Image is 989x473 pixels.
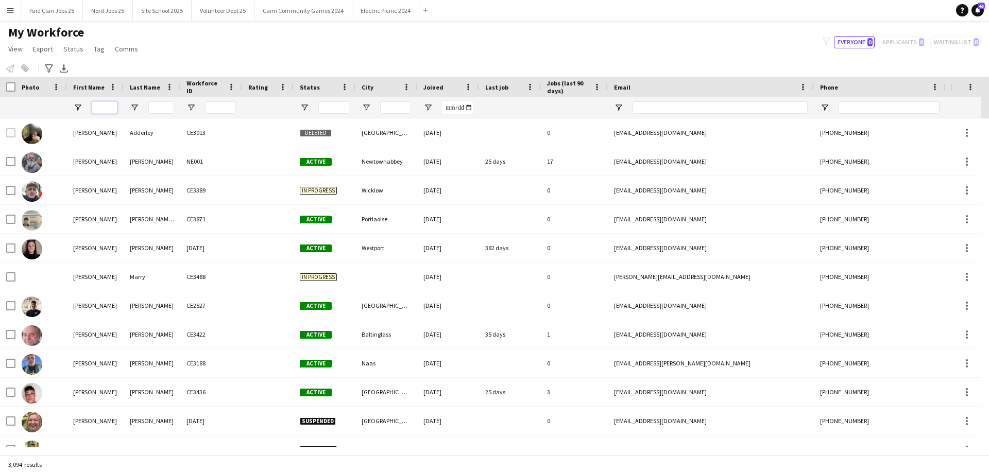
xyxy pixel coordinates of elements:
[541,262,608,291] div: 0
[73,83,105,91] span: First Name
[22,412,42,432] img: Aaron Walsh
[124,147,180,176] div: [PERSON_NAME]
[541,320,608,348] div: 1
[318,101,349,114] input: Status Filter Input
[22,83,39,91] span: Photo
[417,291,479,320] div: [DATE]
[300,273,337,281] span: In progress
[355,205,417,233] div: Portlaoise
[180,205,242,233] div: CE3871
[479,147,541,176] div: 25 days
[417,234,479,262] div: [DATE]
[417,147,479,176] div: [DATE]
[300,158,332,166] span: Active
[124,435,180,464] div: [PERSON_NAME]
[547,79,589,95] span: Jobs (last 90 days)
[83,1,133,21] button: Nord Jobs 25
[423,103,433,112] button: Open Filter Menu
[541,205,608,233] div: 0
[479,320,541,348] div: 35 days
[8,25,84,40] span: My Workforce
[608,407,814,435] div: [EMAIL_ADDRESS][DOMAIN_NAME]
[124,176,180,204] div: [PERSON_NAME]
[180,118,242,147] div: CE3013
[180,176,242,204] div: CE3389
[186,103,196,112] button: Open Filter Menu
[115,44,138,54] span: Comms
[355,118,417,147] div: [GEOGRAPHIC_DATA]
[43,62,55,75] app-action-btn: Advanced filters
[58,62,70,75] app-action-btn: Export XLSX
[355,147,417,176] div: Newtownabbey
[355,234,417,262] div: Westport
[541,435,608,464] div: 0
[417,378,479,406] div: [DATE]
[479,234,541,262] div: 382 days
[417,262,479,291] div: [DATE]
[67,320,124,348] div: [PERSON_NAME]
[300,417,336,425] span: Suspended
[355,291,417,320] div: [GEOGRAPHIC_DATA]
[814,291,946,320] div: [PHONE_NUMBER]
[124,407,180,435] div: [PERSON_NAME]
[124,378,180,406] div: [PERSON_NAME]
[300,360,332,367] span: Active
[442,101,473,114] input: Joined Filter Input
[814,176,946,204] div: [PHONE_NUMBER]
[380,101,411,114] input: City Filter Input
[355,407,417,435] div: [GEOGRAPHIC_DATA]
[180,407,242,435] div: [DATE]
[67,262,124,291] div: [PERSON_NAME]
[300,103,309,112] button: Open Filter Menu
[608,234,814,262] div: [EMAIL_ADDRESS][DOMAIN_NAME]
[22,152,42,173] img: Aaron Cleary
[820,103,829,112] button: Open Filter Menu
[541,349,608,377] div: 0
[130,83,160,91] span: Last Name
[300,446,337,454] span: In progress
[22,354,42,375] img: Aaron Sharpe
[423,83,444,91] span: Joined
[417,205,479,233] div: [DATE]
[608,262,814,291] div: [PERSON_NAME][EMAIL_ADDRESS][DOMAIN_NAME]
[59,42,88,56] a: Status
[820,83,838,91] span: Phone
[608,320,814,348] div: [EMAIL_ADDRESS][DOMAIN_NAME]
[67,435,124,464] div: Aayu
[124,262,180,291] div: Marry
[608,349,814,377] div: [EMAIL_ADDRESS][PERSON_NAME][DOMAIN_NAME]
[417,407,479,435] div: [DATE]
[94,44,105,54] span: Tag
[67,118,124,147] div: [PERSON_NAME]
[608,378,814,406] div: [EMAIL_ADDRESS][DOMAIN_NAME]
[814,205,946,233] div: [PHONE_NUMBER]
[67,147,124,176] div: [PERSON_NAME]
[614,83,630,91] span: Email
[814,378,946,406] div: [PHONE_NUMBER]
[248,83,268,91] span: Rating
[22,124,42,144] img: Aaron Adderley
[67,205,124,233] div: [PERSON_NAME]
[839,101,940,114] input: Phone Filter Input
[417,435,479,464] div: [DATE]
[834,36,875,48] button: Everyone0
[479,378,541,406] div: 25 days
[355,320,417,348] div: Baltinglass
[124,349,180,377] div: [PERSON_NAME]
[67,349,124,377] div: [PERSON_NAME]
[4,42,27,56] a: View
[541,234,608,262] div: 0
[111,42,142,56] a: Comms
[148,101,174,114] input: Last Name Filter Input
[541,291,608,320] div: 0
[22,325,42,346] img: Aaron Paul
[417,349,479,377] div: [DATE]
[67,234,124,262] div: [PERSON_NAME]
[971,4,984,16] a: 43
[417,118,479,147] div: [DATE]
[22,239,42,259] img: Aaron Ledwith
[608,118,814,147] div: [EMAIL_ADDRESS][DOMAIN_NAME]
[124,205,180,233] div: [PERSON_NAME] [PERSON_NAME]
[814,435,946,464] div: [PHONE_NUMBER]
[300,244,332,252] span: Active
